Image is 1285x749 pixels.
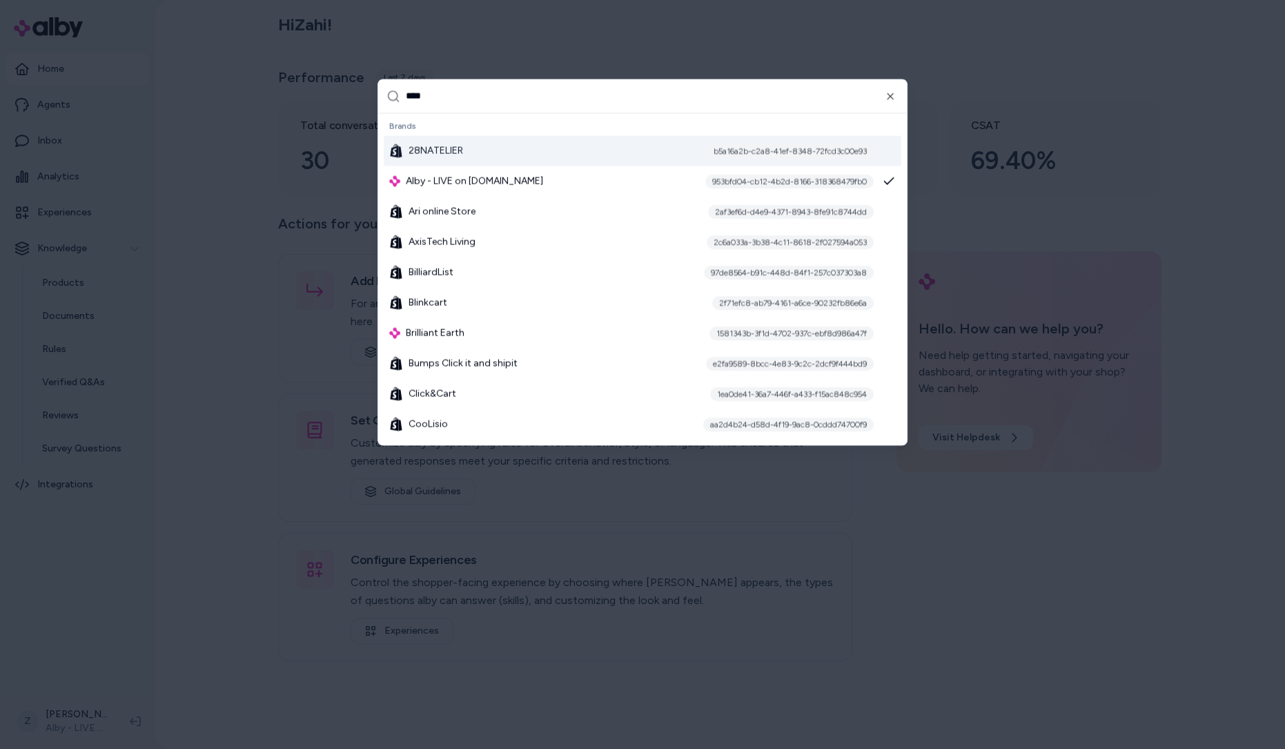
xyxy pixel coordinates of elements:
[409,204,475,218] span: Ari online Store
[406,174,543,188] span: Alby - LIVE on [DOMAIN_NAME]
[384,116,901,135] div: Brands
[409,356,518,370] span: Bumps Click it and shipit
[705,174,874,188] div: 953bfd04-cb12-4b2d-8166-318368479fb0
[706,356,874,370] div: e2fa9589-8bcc-4e83-9c2c-2dcf9f444bd9
[389,327,400,338] img: alby Logo
[378,113,907,445] div: Suggestions
[710,387,874,400] div: 1ea0de41-36a7-446f-a433-f15ac848c954
[409,235,475,249] span: AxisTech Living
[707,144,874,157] div: b5a16a2b-c2a8-41ef-8348-72fcd3c00e93
[409,265,453,279] span: BilliardList
[409,387,456,400] span: Click&Cart
[707,235,874,249] div: 2c6a033a-3b38-4c11-8618-2f027594a053
[712,295,874,309] div: 2f71efc8-ab79-4161-a6ce-90232fb86e6a
[709,326,874,340] div: 1581343b-3f1d-4702-937c-ebf8d986a47f
[708,204,874,218] div: 2af3ef6d-d4e9-4371-8943-8fe91c8744dd
[389,175,400,186] img: alby Logo
[409,417,448,431] span: CooLisio
[409,144,463,157] span: 28NATELIER
[406,326,464,340] span: Brilliant Earth
[704,265,874,279] div: 97de8564-b91c-448d-84f1-257c037303a8
[703,417,874,431] div: aa2d4b24-d58d-4f19-9ac8-0cddd74700f9
[409,295,447,309] span: Blinkcart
